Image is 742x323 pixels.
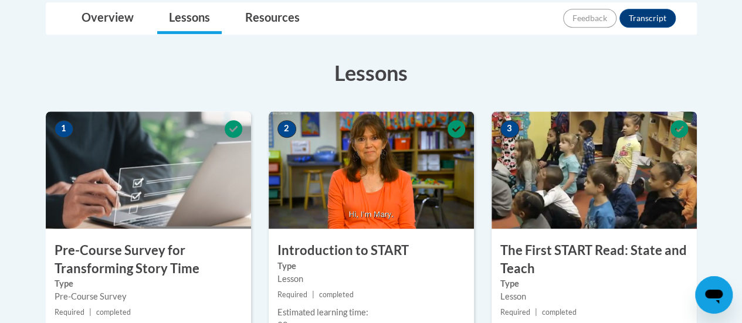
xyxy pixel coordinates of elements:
[46,111,251,229] img: Course Image
[542,308,577,317] span: completed
[55,120,73,138] span: 1
[500,277,688,290] label: Type
[492,242,697,278] h3: The First START Read: State and Teach
[277,273,465,285] div: Lesson
[70,3,145,34] a: Overview
[55,308,84,317] span: Required
[563,9,616,28] button: Feedback
[96,308,131,317] span: completed
[277,290,307,299] span: Required
[46,58,697,87] h3: Lessons
[277,120,296,138] span: 2
[319,290,354,299] span: completed
[277,260,465,273] label: Type
[619,9,676,28] button: Transcript
[492,111,697,229] img: Course Image
[55,277,242,290] label: Type
[695,276,733,314] iframe: Button to launch messaging window
[269,242,474,260] h3: Introduction to START
[500,120,519,138] span: 3
[269,111,474,229] img: Course Image
[312,290,314,299] span: |
[157,3,222,34] a: Lessons
[277,306,465,319] div: Estimated learning time:
[535,308,537,317] span: |
[500,290,688,303] div: Lesson
[89,308,92,317] span: |
[500,308,530,317] span: Required
[233,3,311,34] a: Resources
[55,290,242,303] div: Pre-Course Survey
[46,242,251,278] h3: Pre-Course Survey for Transforming Story Time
